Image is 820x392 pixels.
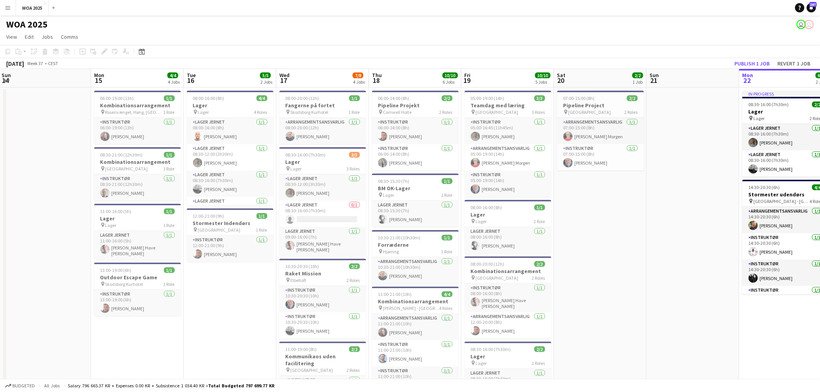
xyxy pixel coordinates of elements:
span: Edit [25,33,34,40]
app-user-avatar: René Sandager [804,20,814,29]
span: Week 37 [26,60,45,66]
button: Budgeted [4,382,36,390]
button: Publish 1 job [732,58,773,69]
span: Total Budgeted 797 699.77 KR [208,383,274,389]
span: Jobs [41,33,53,40]
a: Edit [22,32,37,42]
span: Budgeted [12,383,35,389]
span: 267 [810,2,817,7]
span: Comms [61,33,78,40]
div: [DATE] [6,60,24,67]
a: View [3,32,20,42]
app-user-avatar: Drift Drift [797,20,806,29]
h1: WOA 2025 [6,19,48,30]
a: 267 [807,3,816,12]
button: Revert 1 job [775,58,814,69]
a: Comms [58,32,81,42]
span: View [6,33,17,40]
a: Jobs [38,32,56,42]
button: WOA 2025 [16,0,49,15]
span: All jobs [43,383,61,389]
div: CEST [48,60,58,66]
div: Salary 796 665.37 KR + Expenses 0.00 KR + Subsistence 1 034.40 KR = [68,383,274,389]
